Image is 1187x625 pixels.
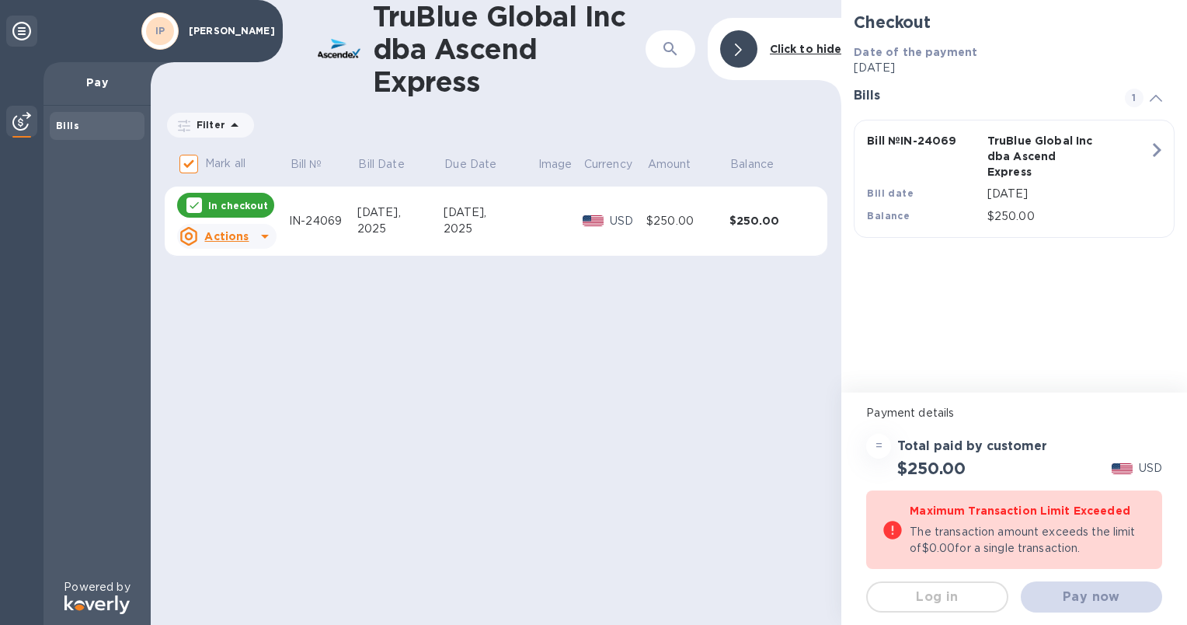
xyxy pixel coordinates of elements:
[866,434,891,459] div: =
[208,199,268,212] p: In checkout
[854,46,977,58] b: Date of the payment
[358,156,424,173] span: Bill Date
[189,26,266,37] p: [PERSON_NAME]
[205,155,245,172] p: Mark all
[854,12,1175,32] h2: Checkout
[357,204,444,221] div: [DATE],
[867,133,980,148] p: Bill № IN-24069
[987,133,1101,180] p: TruBlue Global Inc dba Ascend Express
[357,221,444,237] div: 2025
[910,524,1147,557] p: The transaction amount exceeds the limit of $0.00 for a single transaction.
[538,156,573,173] p: Image
[583,215,604,226] img: USD
[897,439,1047,454] h3: Total paid by customer
[64,595,130,614] img: Logo
[854,60,1175,76] p: [DATE]
[1112,463,1133,474] img: USD
[867,210,910,222] b: Balance
[444,156,517,173] span: Due Date
[610,213,646,229] p: USD
[56,75,138,90] p: Pay
[987,186,1149,202] p: [DATE]
[289,213,357,229] div: IN-24069
[866,405,1162,421] p: Payment details
[204,230,249,243] u: Actions
[648,156,691,173] p: Amount
[291,156,322,173] p: Bill №
[730,156,774,173] p: Balance
[64,579,130,595] p: Powered by
[897,459,966,478] h2: $250.00
[910,505,1130,517] b: Maximum Transaction Limit Exceeded
[729,213,813,229] div: $250.00
[987,208,1149,225] p: $250.00
[1139,460,1162,477] p: USD
[358,156,404,173] p: Bill Date
[444,221,538,237] div: 2025
[444,204,538,221] div: [DATE],
[646,213,729,229] div: $250.00
[730,156,794,173] span: Balance
[1125,89,1143,107] span: 1
[867,187,914,199] b: Bill date
[584,156,632,173] p: Currency
[190,118,225,131] p: Filter
[291,156,343,173] span: Bill №
[444,156,496,173] p: Due Date
[854,89,1106,103] h3: Bills
[648,156,712,173] span: Amount
[155,25,165,37] b: IP
[56,120,79,131] b: Bills
[854,120,1175,238] button: Bill №IN-24069TruBlue Global Inc dba Ascend ExpressBill date[DATE]Balance$250.00
[770,43,842,55] b: Click to hide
